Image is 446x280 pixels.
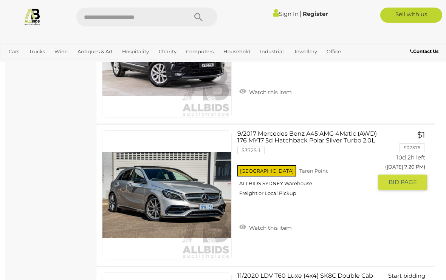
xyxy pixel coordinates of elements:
[156,45,180,58] a: Charity
[31,58,91,70] a: [GEOGRAPHIC_DATA]
[51,45,71,58] a: Wine
[380,8,442,23] a: Sell with us
[273,10,299,17] a: Sign In
[102,131,231,260] img: 53725-1dz_ex.jpg
[303,10,328,17] a: Register
[6,58,27,70] a: Sports
[180,8,217,26] button: Search
[26,45,48,58] a: Trucks
[410,47,440,56] a: Contact Us
[237,86,294,97] a: Watch this item
[291,45,320,58] a: Jewellery
[243,130,373,202] a: 9/2017 Mercedes Benz A45 AMG 4Matic (AWD) 176 MY17 5d Hatchback Polar Silver Turbo 2.0L 53725-1 [...
[378,175,427,190] button: BID PAGE
[119,45,152,58] a: Hospitality
[417,130,425,139] span: $1
[247,224,292,231] span: Watch this item
[388,272,425,279] span: Start bidding
[324,45,344,58] a: Office
[183,45,217,58] a: Computers
[6,45,22,58] a: Cars
[237,221,294,233] a: Watch this item
[410,48,438,54] b: Contact Us
[23,8,41,25] img: Allbids.com.au
[389,178,417,186] span: BID PAGE
[247,89,292,96] span: Watch this item
[257,45,287,58] a: Industrial
[300,9,302,18] span: |
[74,45,116,58] a: Antiques & Art
[384,130,427,190] a: $1 SR2575 10d 2h left ([DATE] 7:20 PM) BID PAGE
[220,45,254,58] a: Household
